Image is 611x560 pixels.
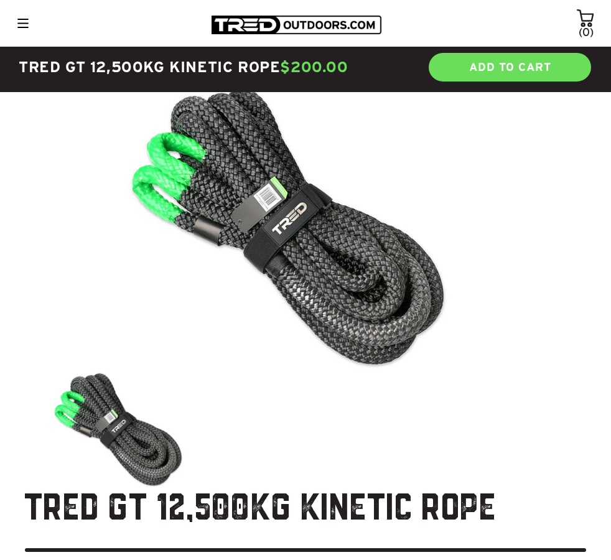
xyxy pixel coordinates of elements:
[19,57,431,77] h4: TRED GT 12,500kg Kinetic Rope
[577,8,599,38] a: (0)
[577,9,594,27] img: cart-icon
[280,58,348,75] span: $200.00
[35,370,212,488] img: TRED-12T-Rope-WHITE-1_300x.jpg
[83,81,519,370] img: TRED-12T-Rope-WHITE-1_700x.jpg
[582,26,590,38] span: 0
[427,52,592,83] a: ADD TO CART
[577,27,594,38] span: ( )
[212,16,381,34] img: TRED Outdoors America
[17,19,29,28] img: menu-icon
[25,488,586,552] h1: TRED GT 12,500kg Kinetic Rope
